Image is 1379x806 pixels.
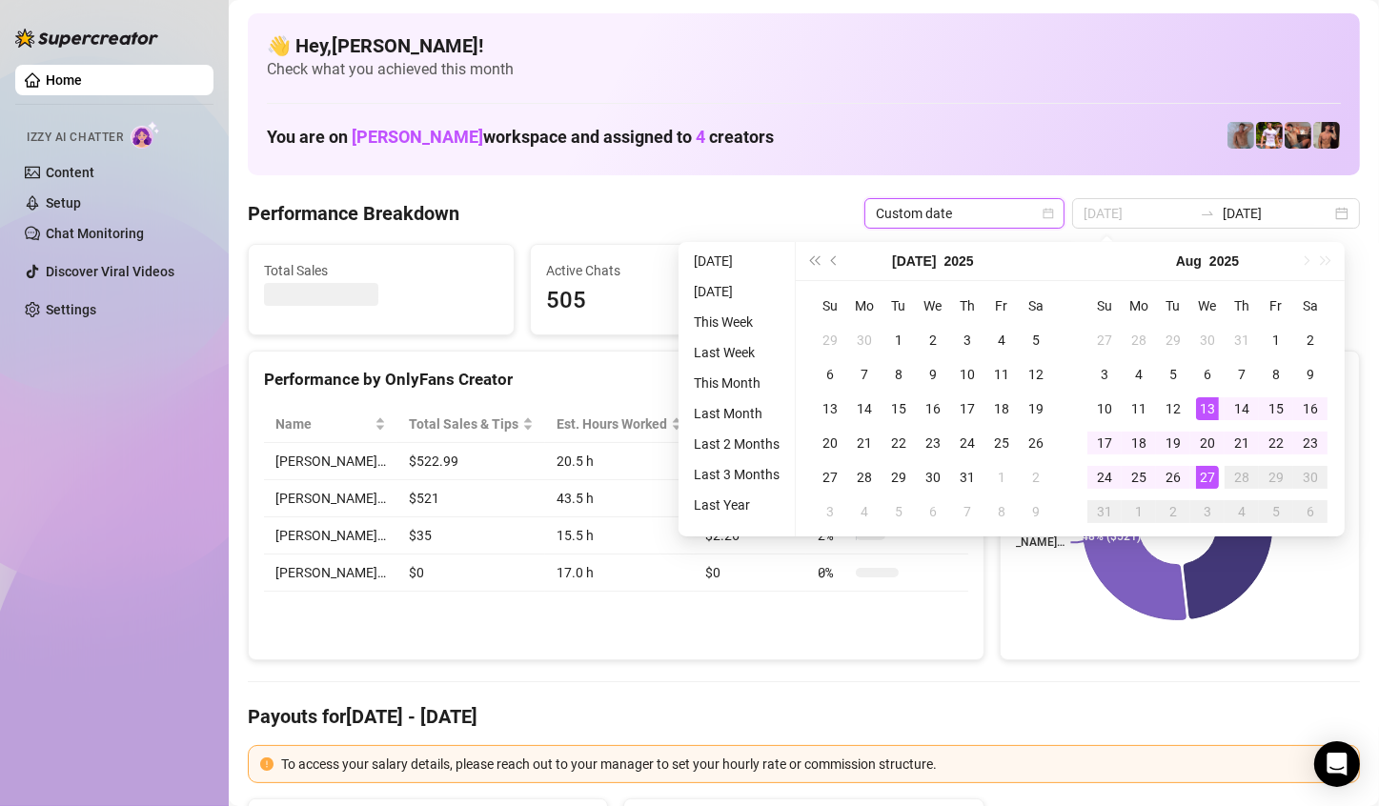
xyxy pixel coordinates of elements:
[984,323,1019,357] td: 2025-07-04
[1299,466,1322,489] div: 30
[950,357,984,392] td: 2025-07-10
[686,402,787,425] li: Last Month
[1223,203,1331,224] input: End date
[1225,460,1259,494] td: 2025-08-28
[46,195,81,211] a: Setup
[1225,426,1259,460] td: 2025-08-21
[1196,397,1219,420] div: 13
[1299,432,1322,454] div: 23
[813,426,847,460] td: 2025-07-20
[876,199,1053,228] span: Custom date
[916,426,950,460] td: 2025-07-23
[1190,392,1225,426] td: 2025-08-13
[686,463,787,486] li: Last 3 Months
[847,426,882,460] td: 2025-07-21
[1299,329,1322,352] div: 2
[1299,397,1322,420] div: 16
[1293,323,1328,357] td: 2025-08-02
[1019,392,1053,426] td: 2025-07-19
[1285,122,1311,149] img: Osvaldo
[1122,460,1156,494] td: 2025-08-25
[1293,494,1328,529] td: 2025-09-06
[696,127,705,147] span: 4
[1196,500,1219,523] div: 3
[984,426,1019,460] td: 2025-07-25
[397,480,545,517] td: $521
[916,494,950,529] td: 2025-08-06
[1200,206,1215,221] span: to
[853,363,876,386] div: 7
[686,280,787,303] li: [DATE]
[887,329,910,352] div: 1
[922,397,944,420] div: 16
[1293,426,1328,460] td: 2025-08-23
[969,536,1065,550] text: [PERSON_NAME]…
[1265,329,1288,352] div: 1
[847,460,882,494] td: 2025-07-28
[1087,357,1122,392] td: 2025-08-03
[686,494,787,516] li: Last Year
[1156,323,1190,357] td: 2025-07-29
[847,494,882,529] td: 2025-08-04
[267,32,1341,59] h4: 👋 Hey, [PERSON_NAME] !
[1087,426,1122,460] td: 2025-08-17
[546,283,781,319] span: 505
[694,517,806,554] td: $2.26
[1127,363,1150,386] div: 4
[1196,329,1219,352] div: 30
[1230,500,1253,523] div: 4
[1293,357,1328,392] td: 2025-08-09
[1122,289,1156,323] th: Mo
[1259,357,1293,392] td: 2025-08-08
[1225,392,1259,426] td: 2025-08-14
[1156,357,1190,392] td: 2025-08-05
[1314,741,1360,787] div: Open Intercom Messenger
[1162,329,1185,352] div: 29
[1024,500,1047,523] div: 9
[847,392,882,426] td: 2025-07-14
[853,500,876,523] div: 4
[1190,289,1225,323] th: We
[853,329,876,352] div: 30
[686,311,787,333] li: This Week
[956,363,979,386] div: 10
[1087,323,1122,357] td: 2025-07-27
[264,406,397,443] th: Name
[1313,122,1340,149] img: Zach
[813,392,847,426] td: 2025-07-13
[1265,397,1288,420] div: 15
[916,289,950,323] th: We
[15,29,158,48] img: logo-BBDzfeDw.svg
[1087,494,1122,529] td: 2025-08-31
[950,323,984,357] td: 2025-07-03
[46,264,174,279] a: Discover Viral Videos
[397,443,545,480] td: $522.99
[916,357,950,392] td: 2025-07-09
[984,460,1019,494] td: 2025-08-01
[887,432,910,454] div: 22
[853,466,876,489] div: 28
[956,329,979,352] div: 3
[1259,323,1293,357] td: 2025-08-01
[887,397,910,420] div: 15
[813,494,847,529] td: 2025-08-03
[46,165,94,180] a: Content
[686,372,787,394] li: This Month
[1265,363,1288,386] div: 8
[1190,323,1225,357] td: 2025-07-30
[264,517,397,554] td: [PERSON_NAME]…
[819,432,842,454] div: 20
[1293,460,1328,494] td: 2025-08-30
[1259,392,1293,426] td: 2025-08-15
[882,426,916,460] td: 2025-07-22
[686,433,787,455] li: Last 2 Months
[819,500,842,523] div: 3
[1299,500,1322,523] div: 6
[1209,242,1239,280] button: Choose a year
[1230,329,1253,352] div: 31
[882,289,916,323] th: Tu
[557,413,667,434] div: Est. Hours Worked
[1256,122,1283,149] img: Hector
[686,341,787,364] li: Last Week
[1190,426,1225,460] td: 2025-08-20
